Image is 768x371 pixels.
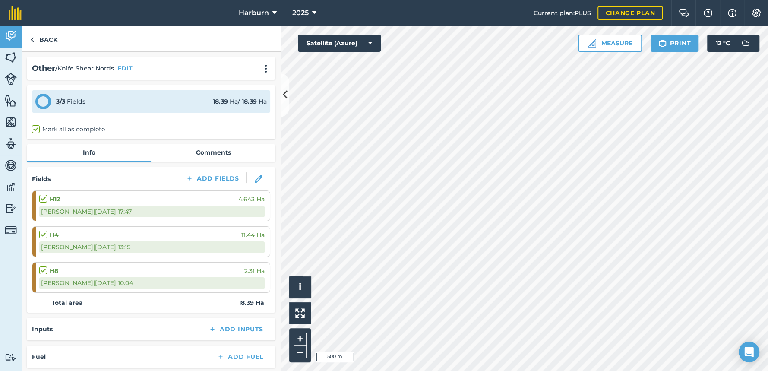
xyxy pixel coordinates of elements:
[55,63,114,73] span: / Knife Shear Nords
[39,241,265,253] div: [PERSON_NAME] | [DATE] 13:15
[295,308,305,318] img: Four arrows, one pointing top left, one top right, one bottom right and the last bottom left
[679,9,689,17] img: Two speech bubbles overlapping with the left bubble in the forefront
[210,351,270,363] button: Add Fuel
[5,353,17,361] img: svg+xml;base64,PD94bWwgdmVyc2lvbj0iMS4wIiBlbmNvZGluZz0idXRmLTgiPz4KPCEtLSBHZW5lcmF0b3I6IEFkb2JlIE...
[56,97,85,106] div: Fields
[737,35,754,52] img: svg+xml;base64,PD94bWwgdmVyc2lvbj0iMS4wIiBlbmNvZGluZz0idXRmLTgiPz4KPCEtLSBHZW5lcmF0b3I6IEFkb2JlIE...
[578,35,642,52] button: Measure
[294,333,307,346] button: +
[241,230,265,240] span: 11.44 Ha
[238,194,265,204] span: 4.643 Ha
[716,35,730,52] span: 12 ° C
[32,324,53,334] h4: Inputs
[213,97,267,106] div: Ha / Ha
[739,342,759,362] div: Open Intercom Messenger
[294,346,307,358] button: –
[292,8,309,18] span: 2025
[117,63,133,73] button: EDIT
[9,6,22,20] img: fieldmargin Logo
[27,144,151,161] a: Info
[5,94,17,107] img: svg+xml;base64,PHN2ZyB4bWxucz0iaHR0cDovL3d3dy53My5vcmcvMjAwMC9zdmciIHdpZHRoPSI1NiIgaGVpZ2h0PSI2MC...
[588,39,596,48] img: Ruler icon
[658,38,667,48] img: svg+xml;base64,PHN2ZyB4bWxucz0iaHR0cDovL3d3dy53My5vcmcvMjAwMC9zdmciIHdpZHRoPSIxOSIgaGVpZ2h0PSIyNC...
[651,35,699,52] button: Print
[30,35,34,45] img: svg+xml;base64,PHN2ZyB4bWxucz0iaHR0cDovL3d3dy53My5vcmcvMjAwMC9zdmciIHdpZHRoPSI5IiBoZWlnaHQ9IjI0Ii...
[5,202,17,215] img: svg+xml;base64,PD94bWwgdmVyc2lvbj0iMS4wIiBlbmNvZGluZz0idXRmLTgiPz4KPCEtLSBHZW5lcmF0b3I6IEFkb2JlIE...
[39,277,265,289] div: [PERSON_NAME] | [DATE] 10:04
[151,144,275,161] a: Comments
[22,26,66,51] a: Back
[5,181,17,193] img: svg+xml;base64,PD94bWwgdmVyc2lvbj0iMS4wIiBlbmNvZGluZz0idXRmLTgiPz4KPCEtLSBHZW5lcmF0b3I6IEFkb2JlIE...
[50,266,58,276] strong: H8
[244,266,265,276] span: 2.31 Ha
[5,224,17,236] img: svg+xml;base64,PD94bWwgdmVyc2lvbj0iMS4wIiBlbmNvZGluZz0idXRmLTgiPz4KPCEtLSBHZW5lcmF0b3I6IEFkb2JlIE...
[50,194,60,204] strong: H12
[255,175,262,183] img: svg+xml;base64,PHN2ZyB3aWR0aD0iMTgiIGhlaWdodD0iMTgiIHZpZXdCb3g9IjAgMCAxOCAxOCIgZmlsbD0ibm9uZSIgeG...
[239,8,269,18] span: Harburn
[179,172,246,184] button: Add Fields
[261,64,271,73] img: svg+xml;base64,PHN2ZyB4bWxucz0iaHR0cDovL3d3dy53My5vcmcvMjAwMC9zdmciIHdpZHRoPSIyMCIgaGVpZ2h0PSIyNC...
[5,29,17,42] img: svg+xml;base64,PD94bWwgdmVyc2lvbj0iMS4wIiBlbmNvZGluZz0idXRmLTgiPz4KPCEtLSBHZW5lcmF0b3I6IEFkb2JlIE...
[32,125,105,134] label: Mark all as complete
[5,51,17,64] img: svg+xml;base64,PHN2ZyB4bWxucz0iaHR0cDovL3d3dy53My5vcmcvMjAwMC9zdmciIHdpZHRoPSI1NiIgaGVpZ2h0PSI2MC...
[5,159,17,172] img: svg+xml;base64,PD94bWwgdmVyc2lvbj0iMS4wIiBlbmNvZGluZz0idXRmLTgiPz4KPCEtLSBHZW5lcmF0b3I6IEFkb2JlIE...
[728,8,736,18] img: svg+xml;base64,PHN2ZyB4bWxucz0iaHR0cDovL3d3dy53My5vcmcvMjAwMC9zdmciIHdpZHRoPSIxNyIgaGVpZ2h0PSIxNy...
[597,6,663,20] a: Change plan
[751,9,762,17] img: A cog icon
[533,8,591,18] span: Current plan : PLUS
[5,116,17,129] img: svg+xml;base64,PHN2ZyB4bWxucz0iaHR0cDovL3d3dy53My5vcmcvMjAwMC9zdmciIHdpZHRoPSI1NiIgaGVpZ2h0PSI2MC...
[5,137,17,150] img: svg+xml;base64,PD94bWwgdmVyc2lvbj0iMS4wIiBlbmNvZGluZz0idXRmLTgiPz4KPCEtLSBHZW5lcmF0b3I6IEFkb2JlIE...
[239,298,264,308] strong: 18.39 Ha
[299,282,301,292] span: i
[289,276,311,298] button: i
[242,98,257,105] strong: 18.39
[32,62,55,75] h2: Other
[707,35,759,52] button: 12 °C
[39,206,265,217] div: [PERSON_NAME] | [DATE] 17:47
[213,98,228,105] strong: 18.39
[298,35,381,52] button: Satellite (Azure)
[202,323,270,335] button: Add Inputs
[56,98,65,105] strong: 3 / 3
[5,73,17,85] img: svg+xml;base64,PD94bWwgdmVyc2lvbj0iMS4wIiBlbmNvZGluZz0idXRmLTgiPz4KPCEtLSBHZW5lcmF0b3I6IEFkb2JlIE...
[51,298,83,308] strong: Total area
[703,9,713,17] img: A question mark icon
[50,230,59,240] strong: H4
[32,174,51,184] h4: Fields
[32,352,46,361] h4: Fuel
